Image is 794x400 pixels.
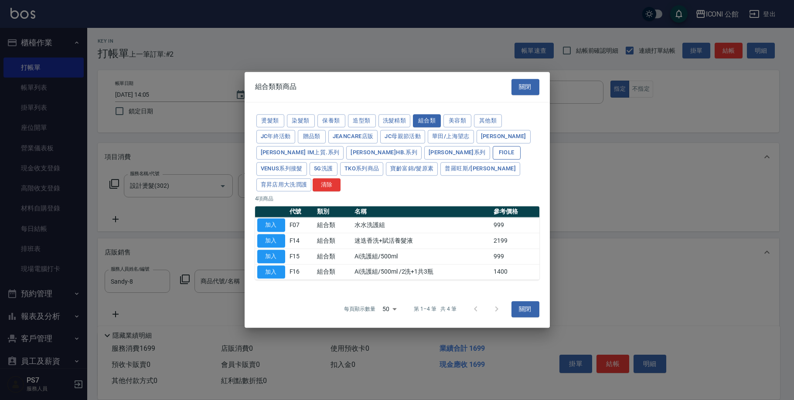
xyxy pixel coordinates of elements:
button: 育昇店用大洗潤護 [256,178,312,192]
button: 普羅旺斯/[PERSON_NAME] [440,162,520,176]
span: 組合類類商品 [255,83,297,92]
button: JeanCare店販 [328,130,378,144]
p: 第 1–4 筆 共 4 筆 [414,305,456,313]
button: [PERSON_NAME]系列 [424,146,490,159]
td: F07 [287,217,315,233]
button: JC年終活動 [256,130,295,144]
button: [PERSON_NAME] [477,130,531,144]
p: 每頁顯示數量 [344,305,375,313]
div: 50 [379,298,400,321]
td: 組合類 [315,264,352,280]
button: 美容類 [443,114,471,128]
td: F14 [287,233,315,249]
button: [PERSON_NAME]HB.系列 [346,146,422,159]
button: 加入 [257,234,285,247]
button: 洗髮精類 [378,114,411,128]
button: 關閉 [511,79,539,95]
th: 名稱 [352,207,491,218]
button: 加入 [257,250,285,263]
button: 加入 [257,219,285,232]
button: Venus系列接髮 [256,162,307,176]
td: F15 [287,249,315,264]
button: 保養類 [317,114,345,128]
td: 組合類 [315,217,352,233]
button: 造型類 [348,114,376,128]
p: 4 項商品 [255,195,539,203]
td: 迷迭香洗+賦活養髮液 [352,233,491,249]
th: 類別 [315,207,352,218]
td: 999 [491,249,539,264]
button: 燙髮類 [256,114,284,128]
td: F16 [287,264,315,280]
button: TKO系列商品 [340,162,384,176]
button: 寶齡富錦/髮原素 [386,162,438,176]
button: [PERSON_NAME] iM上質.系列 [256,146,344,159]
th: 代號 [287,207,315,218]
button: 加入 [257,265,285,279]
td: 組合類 [315,249,352,264]
td: 組合類 [315,233,352,249]
td: Ai洗護組/500ml [352,249,491,264]
td: 1400 [491,264,539,280]
button: 關閉 [511,301,539,317]
button: 染髮類 [287,114,315,128]
td: 水水洗護組 [352,217,491,233]
th: 參考價格 [491,207,539,218]
td: 2199 [491,233,539,249]
button: 華田/上海望志 [428,130,474,144]
button: JC母親節活動 [380,130,425,144]
button: 贈品類 [298,130,326,144]
button: 組合類 [413,114,441,128]
button: 5G洗護 [310,162,337,176]
button: 清除 [313,178,341,192]
button: 其他類 [474,114,502,128]
button: Fiole [493,146,521,159]
td: Ai洗護組/500ml /2洗+1共3瓶 [352,264,491,280]
td: 999 [491,217,539,233]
